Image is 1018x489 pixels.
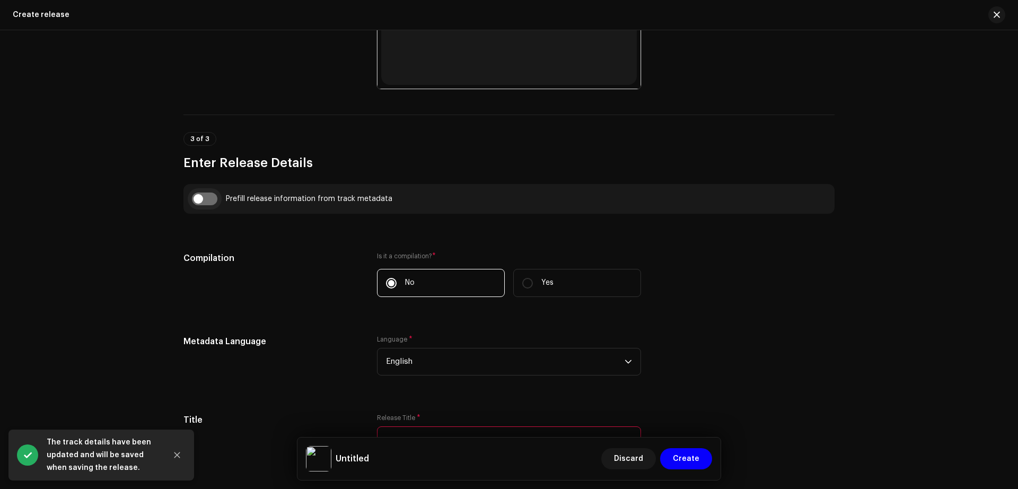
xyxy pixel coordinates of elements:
[625,348,632,375] div: dropdown trigger
[190,136,209,142] span: 3 of 3
[306,446,331,471] img: 9a2c2326-f58f-4251-a9cc-c1489b972948
[377,426,641,454] input: e.g. My Great Song
[377,252,641,260] label: Is it a compilation?
[377,335,413,344] label: Language
[183,154,835,171] h3: Enter Release Details
[226,195,392,203] div: Prefill release information from track metadata
[541,277,554,289] p: Yes
[336,452,369,465] h5: Untitled
[386,348,625,375] span: English
[614,448,643,469] span: Discard
[673,448,699,469] span: Create
[183,252,360,265] h5: Compilation
[166,444,188,466] button: Close
[183,414,360,426] h5: Title
[660,448,712,469] button: Create
[377,414,420,422] label: Release Title
[183,335,360,348] h5: Metadata Language
[47,436,158,474] div: The track details have been updated and will be saved when saving the release.
[601,448,656,469] button: Discard
[405,277,415,289] p: No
